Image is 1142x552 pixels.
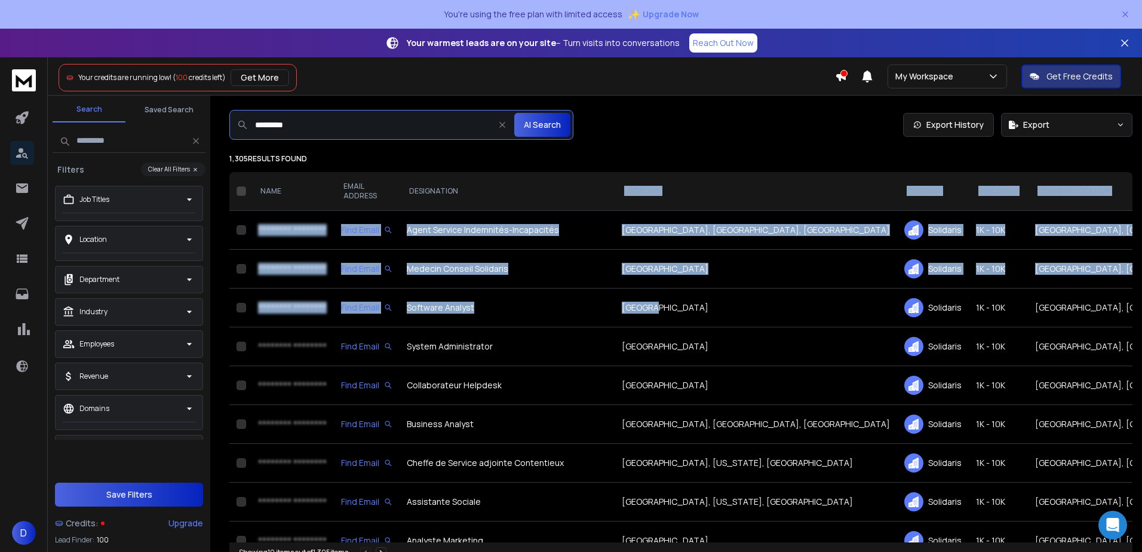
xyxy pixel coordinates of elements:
[615,289,897,327] td: [GEOGRAPHIC_DATA]
[251,172,334,211] th: NAME
[400,250,615,289] td: Medecin Conseil Solidaris
[615,250,897,289] td: [GEOGRAPHIC_DATA]
[407,37,556,48] strong: Your warmest leads are on your site
[400,366,615,405] td: Collaborateur Helpdesk
[231,69,289,86] button: Get More
[407,37,680,49] p: – Turn visits into conversations
[514,113,570,137] button: AI Search
[341,224,392,236] div: Find Email
[173,72,226,82] span: ( credits left)
[615,211,897,250] td: [GEOGRAPHIC_DATA], [GEOGRAPHIC_DATA], [GEOGRAPHIC_DATA]
[969,289,1028,327] td: 1K - 10K
[689,33,757,53] a: Reach Out Now
[400,405,615,444] td: Business Analyst
[615,172,897,211] th: LOCATION
[444,8,622,20] p: You're using the free plan with limited access
[12,521,36,545] button: D
[627,2,699,26] button: ✨Upgrade Now
[341,457,392,469] div: Find Email
[78,72,171,82] span: Your credits are running low!
[55,511,203,535] a: Credits:Upgrade
[341,379,392,391] div: Find Email
[1098,511,1127,539] div: Open Intercom Messenger
[176,72,188,82] span: 100
[693,37,754,49] p: Reach Out Now
[400,172,615,211] th: DESIGNATION
[79,404,109,413] p: Domains
[904,298,962,317] div: Solidaris
[55,483,203,507] button: Save Filters
[334,172,400,211] th: EMAIL ADDRESS
[141,162,205,176] button: Clear All Filters
[79,307,108,317] p: Industry
[400,289,615,327] td: Software Analyst
[904,220,962,240] div: Solidaris
[895,70,958,82] p: My Workspace
[643,8,699,20] span: Upgrade Now
[53,97,125,122] button: Search
[229,154,1132,164] p: 1,305 results found
[400,327,615,366] td: System Administrator
[79,195,109,204] p: Job Titles
[341,302,392,314] div: Find Email
[400,483,615,522] td: Assistante Sociale
[969,405,1028,444] td: 1K - 10K
[969,211,1028,250] td: 1K - 10K
[79,235,107,244] p: Location
[969,366,1028,405] td: 1K - 10K
[66,517,99,529] span: Credits:
[55,535,94,545] p: Lead Finder:
[79,372,108,381] p: Revenue
[615,366,897,405] td: [GEOGRAPHIC_DATA]
[897,172,969,211] th: COMPANY
[341,418,392,430] div: Find Email
[168,517,203,529] div: Upgrade
[615,444,897,483] td: [GEOGRAPHIC_DATA], [US_STATE], [GEOGRAPHIC_DATA]
[969,327,1028,366] td: 1K - 10K
[615,327,897,366] td: [GEOGRAPHIC_DATA]
[341,341,392,352] div: Find Email
[341,263,392,275] div: Find Email
[133,98,205,122] button: Saved Search
[615,405,897,444] td: [GEOGRAPHIC_DATA], [GEOGRAPHIC_DATA], [GEOGRAPHIC_DATA]
[79,339,114,349] p: Employees
[969,250,1028,289] td: 1K - 10K
[12,69,36,91] img: logo
[904,453,962,473] div: Solidaris
[969,172,1028,211] th: EMPLOYEES
[904,415,962,434] div: Solidaris
[400,444,615,483] td: Cheffe de Service adjointe Contentieux
[1023,119,1049,131] span: Export
[904,259,962,278] div: Solidaris
[341,496,392,508] div: Find Email
[615,483,897,522] td: [GEOGRAPHIC_DATA], [US_STATE], [GEOGRAPHIC_DATA]
[904,492,962,511] div: Solidaris
[97,535,109,545] span: 100
[969,483,1028,522] td: 1K - 10K
[904,531,962,550] div: Solidaris
[1021,65,1121,88] button: Get Free Credits
[627,6,640,23] span: ✨
[400,211,615,250] td: Agent Service Indemnités-Incapacités
[969,444,1028,483] td: 1K - 10K
[903,113,994,137] a: Export History
[904,376,962,395] div: Solidaris
[53,164,89,176] h3: Filters
[1046,70,1113,82] p: Get Free Credits
[904,337,962,356] div: Solidaris
[79,275,119,284] p: Department
[341,535,392,547] div: Find Email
